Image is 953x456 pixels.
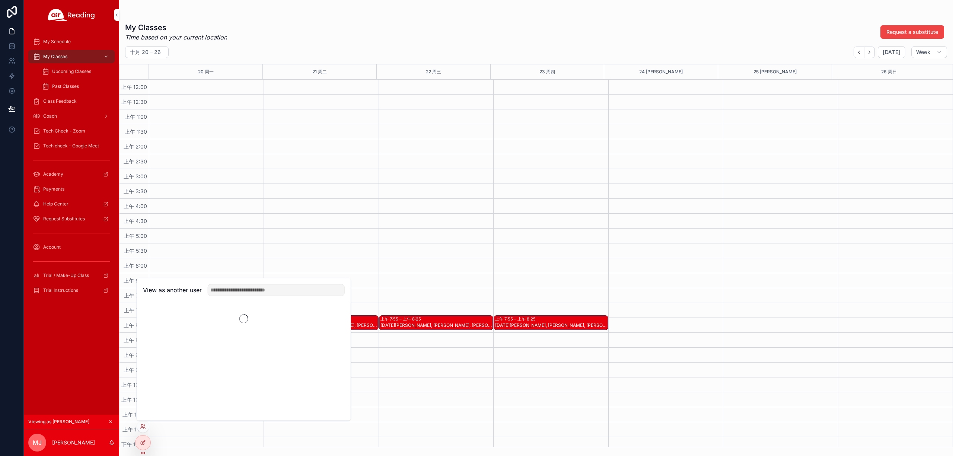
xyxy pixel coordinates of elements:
[28,50,115,63] a: My Classes
[119,382,149,388] span: 上午 10:00
[43,186,64,192] span: Payments
[28,124,115,138] a: Tech Check - Zoom
[122,158,149,165] span: 上午 2:30
[28,419,89,425] span: Viewing as [PERSON_NAME]
[43,272,89,278] span: Trial / Make-Up Class
[43,54,67,60] span: My Classes
[886,28,938,36] span: Request a substitute
[122,337,149,343] span: 上午 8:30
[43,244,61,250] span: Account
[639,64,683,79] button: 24 [PERSON_NAME]
[122,248,149,254] span: 上午 5:30
[122,143,149,150] span: 上午 2:00
[380,322,493,328] div: [DATE][PERSON_NAME], [PERSON_NAME], [PERSON_NAME] S
[52,83,79,89] span: Past Classes
[33,438,42,447] span: MJ
[43,98,77,104] span: Class Feedback
[880,25,944,39] button: Request a substitute
[122,218,149,224] span: 上午 4:30
[28,182,115,196] a: Payments
[125,33,227,42] em: Time based on your current location
[123,114,149,120] span: 上午 1:00
[125,22,227,33] h1: My Classes
[881,64,897,79] button: 26 周日
[122,233,149,239] span: 上午 5:00
[43,216,85,222] span: Request Substitutes
[121,411,149,418] span: 上午 11:00
[119,99,149,105] span: 上午 12:30
[43,171,63,177] span: Academy
[883,49,900,55] span: [DATE]
[916,49,930,55] span: Week
[28,35,115,48] a: My Schedule
[494,316,608,330] div: 上午 7:55 – 上午 8:25[DATE][PERSON_NAME], [PERSON_NAME], [PERSON_NAME] S
[312,64,327,79] button: 21 周二
[28,197,115,211] a: Help Center
[122,367,149,373] span: 上午 9:30
[43,201,68,207] span: Help Center
[43,287,78,293] span: Trial Instructions
[198,64,214,79] button: 20 周一
[28,139,115,153] a: Tech check - Google Meet
[52,439,95,446] p: [PERSON_NAME]
[48,9,95,21] img: App logo
[122,352,149,358] span: 上午 9:00
[43,113,57,119] span: Coach
[28,284,115,297] a: Trial Instructions
[122,277,149,284] span: 上午 6:30
[43,143,99,149] span: Tech check - Google Meet
[122,203,149,209] span: 上午 4:00
[143,286,202,294] h2: View as another user
[911,46,947,58] button: Week
[854,47,864,58] button: Back
[52,68,91,74] span: Upcoming Classes
[24,30,119,307] div: scrollable content
[122,307,149,313] span: 上午 7:30
[121,426,149,433] span: 上午 11:30
[28,109,115,123] a: Coach
[380,316,423,322] div: 上午 7:55 – 上午 8:25
[28,240,115,254] a: Account
[43,128,85,134] span: Tech Check - Zoom
[122,322,149,328] span: 上午 8:00
[864,47,875,58] button: Next
[130,48,161,56] h2: 十月 20 – 26
[28,212,115,226] a: Request Substitutes
[122,292,149,299] span: 上午 7:00
[426,64,441,79] button: 22 周三
[123,128,149,135] span: 上午 1:30
[28,95,115,108] a: Class Feedback
[28,168,115,181] a: Academy
[495,316,538,322] div: 上午 7:55 – 上午 8:25
[28,269,115,282] a: Trial / Make-Up Class
[37,80,115,93] a: Past Classes
[753,64,797,79] button: 25 [PERSON_NAME]
[43,39,71,45] span: My Schedule
[122,188,149,194] span: 上午 3:30
[122,173,149,179] span: 上午 3:00
[539,64,555,79] button: 23 周四
[119,441,149,447] span: 下午 12:00
[119,396,149,403] span: 上午 10:30
[379,316,493,330] div: 上午 7:55 – 上午 8:25[DATE][PERSON_NAME], [PERSON_NAME], [PERSON_NAME] S
[495,322,607,328] div: [DATE][PERSON_NAME], [PERSON_NAME], [PERSON_NAME] S
[122,262,149,269] span: 上午 6:00
[119,84,149,90] span: 上午 12:00
[37,65,115,78] a: Upcoming Classes
[878,46,905,58] button: [DATE]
